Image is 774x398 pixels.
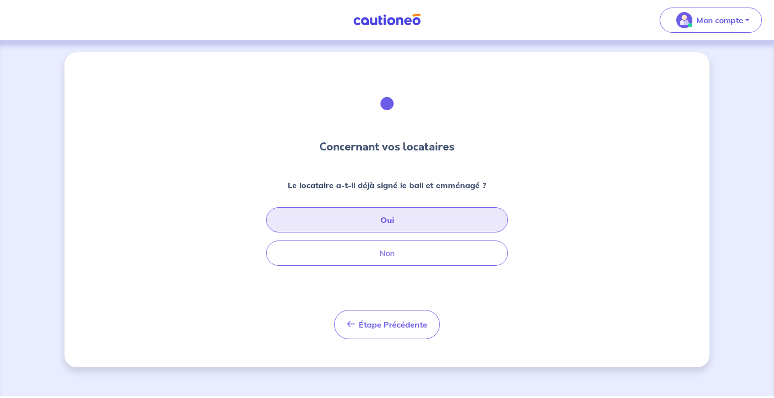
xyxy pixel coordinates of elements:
span: Étape Précédente [359,320,427,330]
button: Non [266,241,508,266]
p: Mon compte [696,14,743,26]
img: illu_account_valid_menu.svg [676,12,692,28]
h3: Concernant vos locataires [319,139,455,155]
button: Étape Précédente [334,310,440,339]
img: Cautioneo [349,14,425,26]
strong: Le locataire a-t-il déjà signé le bail et emménagé ? [288,180,486,190]
img: illu_tenants.svg [360,76,414,131]
button: Oui [266,207,508,232]
button: illu_account_valid_menu.svgMon compte [660,8,762,33]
